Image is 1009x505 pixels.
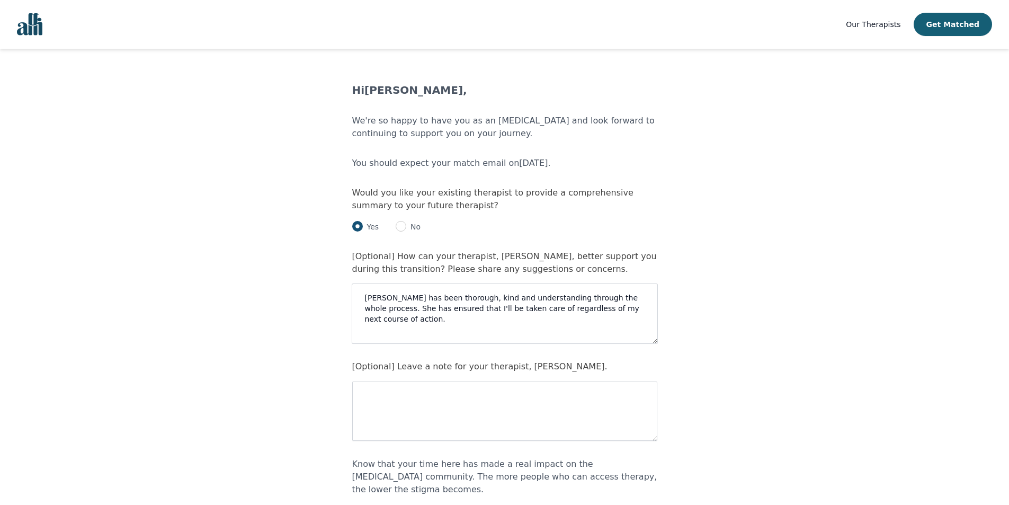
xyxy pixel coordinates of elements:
[846,18,900,31] a: Our Therapists
[406,222,421,232] p: No
[352,458,657,496] p: Know that your time here has made a real impact on the [MEDICAL_DATA] community. The more people ...
[846,20,900,29] span: Our Therapists
[352,83,657,98] h1: Hi [PERSON_NAME] ,
[352,251,657,274] label: [Optional] How can your therapist, [PERSON_NAME], better support you during this transition? Plea...
[17,13,42,36] img: alli logo
[352,284,657,343] textarea: [PERSON_NAME] has been thorough, kind and understanding through the whole process. She has ensure...
[352,157,657,170] p: You should expect your match email on [DATE] .
[363,222,379,232] p: Yes
[914,13,992,36] button: Get Matched
[352,114,657,140] p: We're so happy to have you as an [MEDICAL_DATA] and look forward to continuing to support you on ...
[352,361,608,371] label: [Optional] Leave a note for your therapist, [PERSON_NAME].
[352,188,633,210] label: Would you like your existing therapist to provide a comprehensive summary to your future therapist?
